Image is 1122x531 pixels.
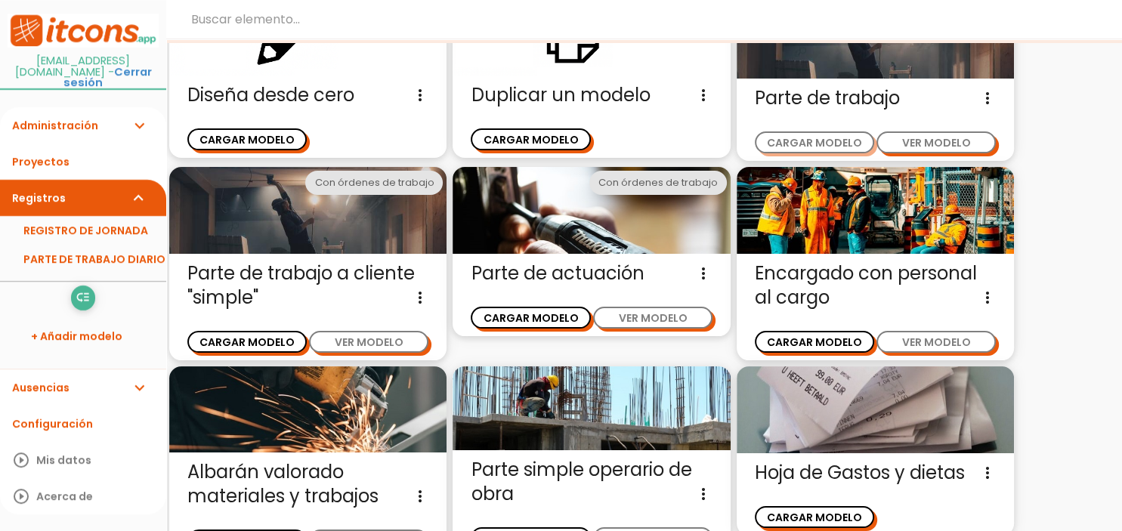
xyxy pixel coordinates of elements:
i: more_vert [694,83,712,107]
button: CARGAR MODELO [755,331,874,353]
i: expand_more [130,107,148,144]
span: Albarán valorado materiales y trabajos [187,460,428,508]
button: VER MODELO [876,131,996,153]
button: VER MODELO [876,331,996,353]
i: expand_more [130,369,148,406]
i: more_vert [978,86,996,110]
i: more_vert [978,286,996,310]
button: CARGAR MODELO [187,128,307,150]
button: CARGAR MODELO [187,331,307,353]
i: more_vert [410,83,428,107]
i: low_priority [76,286,90,310]
i: expand_more [130,180,148,216]
span: Parte simple operario de obra [471,458,712,506]
img: encargado.jpg [737,167,1014,254]
i: play_circle_outline [12,442,30,478]
img: trabajos.jpg [169,366,447,453]
i: more_vert [410,484,428,508]
span: Encargado con personal al cargo [755,261,996,310]
span: Parte de trabajo [755,86,996,110]
span: Parte de actuación [471,261,712,286]
button: VER MODELO [593,307,712,329]
span: Duplicar un modelo [471,83,712,107]
i: more_vert [410,286,428,310]
button: CARGAR MODELO [755,506,874,528]
img: partediariooperario.jpg [169,167,447,254]
button: CARGAR MODELO [471,128,590,150]
i: more_vert [978,461,996,485]
i: more_vert [694,482,712,506]
span: Diseña desde cero [187,83,428,107]
span: Parte de trabajo a cliente "simple" [187,261,428,310]
a: Cerrar sesión [63,64,152,91]
span: Hoja de Gastos y dietas [755,461,996,485]
i: play_circle_outline [12,478,30,514]
button: VER MODELO [309,331,428,353]
a: low_priority [71,286,95,310]
a: + Añadir modelo [8,318,159,354]
img: parte-operario-obra-simple.jpg [453,366,730,450]
button: CARGAR MODELO [755,131,874,153]
i: more_vert [694,261,712,286]
img: itcons-logo [8,14,159,48]
div: Con órdenes de trabajo [305,171,443,195]
img: gastos.jpg [737,366,1014,453]
div: Con órdenes de trabajo [589,171,727,195]
button: CARGAR MODELO [471,307,590,329]
img: actuacion.jpg [453,167,730,254]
